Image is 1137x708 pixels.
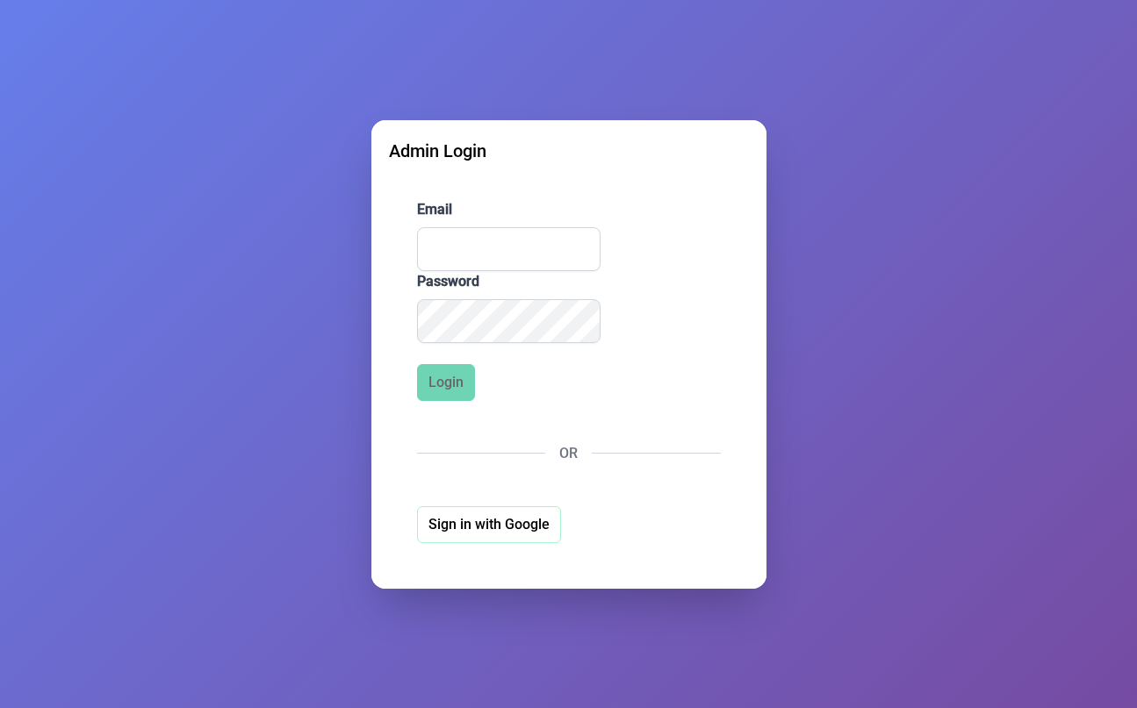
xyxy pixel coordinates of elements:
span: Login [428,372,464,393]
div: OR [417,443,721,464]
div: Admin Login [389,138,749,164]
label: Email [417,199,721,220]
label: Password [417,271,721,292]
button: Login [417,364,475,401]
button: Sign in with Google [417,506,561,543]
span: Sign in with Google [428,514,550,535]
